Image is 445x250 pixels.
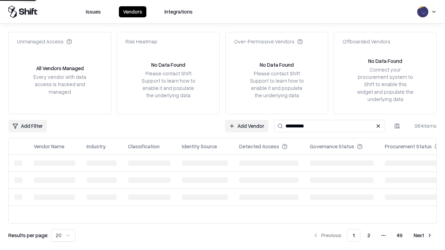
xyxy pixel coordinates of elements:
button: Issues [82,6,105,17]
div: 964 items [409,122,437,130]
nav: pagination [309,229,437,242]
button: Next [410,229,437,242]
div: Please contact Shift Support to learn how to enable it and populate the underlying data [248,70,306,99]
div: Identity Source [182,143,217,150]
div: Detected Access [239,143,279,150]
button: 49 [391,229,408,242]
div: Every vendor with data access is tracked and managed [31,73,89,95]
div: Governance Status [310,143,354,150]
div: Please contact Shift Support to learn how to enable it and populate the underlying data [139,70,197,99]
div: Risk Heatmap [126,38,157,45]
div: Connect your procurement system to Shift to enable this widget and populate the underlying data [356,66,414,103]
p: Results per page: [8,232,48,239]
div: Industry [87,143,106,150]
div: Classification [128,143,160,150]
button: Vendors [119,6,146,17]
div: No Data Found [368,57,402,65]
div: Vendor Name [34,143,64,150]
div: No Data Found [151,61,185,68]
div: Procurement Status [385,143,432,150]
div: Over-Permissive Vendors [234,38,303,45]
a: Add Vendor [225,120,268,132]
button: Add Filter [8,120,47,132]
div: Offboarded Vendors [342,38,390,45]
div: Unmanaged Access [17,38,72,45]
button: 2 [362,229,376,242]
button: 1 [347,229,361,242]
div: All Vendors Managed [36,65,84,72]
button: Integrations [160,6,197,17]
div: No Data Found [260,61,294,68]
